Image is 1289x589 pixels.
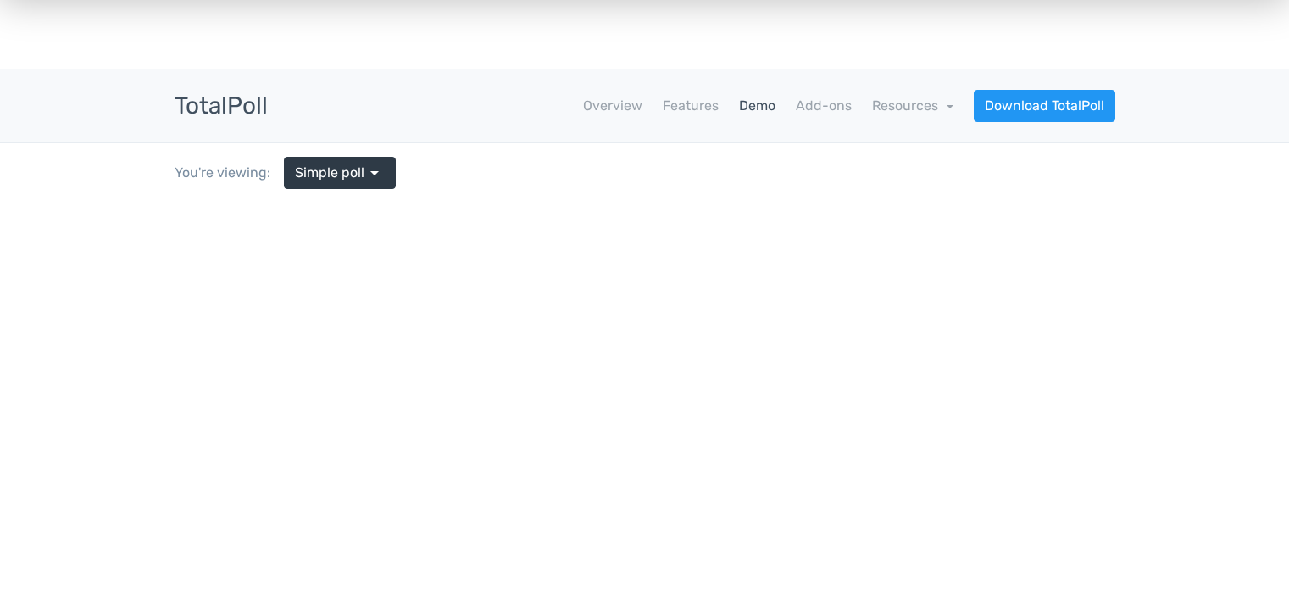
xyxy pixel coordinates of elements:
[284,157,396,189] a: Simple poll arrow_drop_down
[796,96,852,116] a: Add-ons
[175,163,284,183] div: You're viewing:
[364,163,385,183] span: arrow_drop_down
[663,96,719,116] a: Features
[583,96,642,116] a: Overview
[739,96,775,116] a: Demo
[872,97,953,114] a: Resources
[974,90,1115,122] a: Download TotalPoll
[295,163,364,183] span: Simple poll
[175,93,268,119] h3: TotalPoll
